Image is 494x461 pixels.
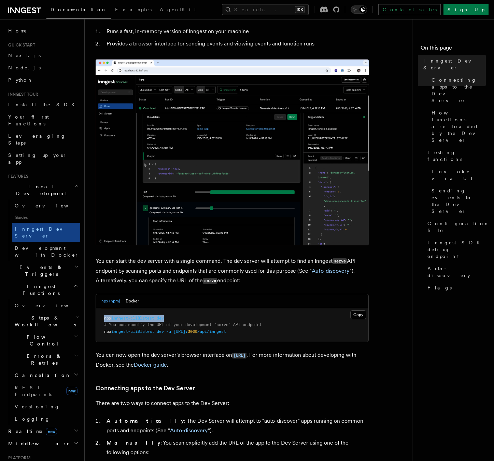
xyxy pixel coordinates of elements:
[160,7,196,12] span: AgentKit
[170,427,208,434] a: Auto-discovery
[188,329,197,334] span: 3000
[197,329,226,334] span: /api/inngest
[107,418,184,424] strong: Automatically
[427,149,486,163] span: Testing functions
[111,329,154,334] span: inngest-cli@latest
[111,2,156,18] a: Examples
[8,77,33,83] span: Python
[5,425,80,437] button: Realtimenew
[157,316,164,321] span: dev
[8,114,49,126] span: Your first Functions
[5,149,80,168] a: Setting up your app
[5,261,80,280] button: Events & Triggers
[15,245,79,258] span: Development with Docker
[351,5,367,14] button: Toggle dark mode
[5,440,70,447] span: Middleware
[432,168,486,182] span: Invoke via UI
[350,310,366,319] button: Copy
[432,109,486,144] span: How functions are loaded by the Dev Server
[8,27,27,34] span: Home
[15,385,52,397] span: REST Endpoints
[12,299,80,312] a: Overview
[134,362,167,368] a: Docker guide
[15,416,50,422] span: Logging
[96,383,195,393] a: Connecting apps to the Dev Server
[295,6,305,13] kbd: ⌘K
[429,107,486,146] a: How functions are loaded by the Dev Server
[96,350,369,370] p: You can now open the dev server's browser interface on . For more information about developing wi...
[425,282,486,294] a: Flags
[425,217,486,236] a: Configuration file
[378,4,441,15] a: Contact sales
[96,256,369,286] p: You can start the dev server with a single command. The dev server will attempt to find an Innges...
[12,212,80,223] span: Guides
[12,223,80,242] a: Inngest Dev Server
[5,174,28,179] span: Features
[15,404,60,409] span: Versioning
[104,416,369,435] li: : The Dev Server will attempt to "auto-discover" apps running on common ports and endpoints (See ...
[429,165,486,185] a: Invoke via UI
[12,381,80,401] a: REST Endpointsnew
[8,65,41,70] span: Node.js
[232,352,246,358] a: [URL]
[5,200,80,261] div: Local Development
[432,187,486,215] span: Sending events to the Dev Server
[107,439,160,446] strong: Manually
[101,294,120,308] button: npx (npm)
[222,4,309,15] button: Search...⌘K
[46,2,111,19] a: Documentation
[8,53,41,58] span: Next.js
[425,236,486,262] a: Inngest SDK debug endpoint
[5,428,57,435] span: Realtime
[5,455,31,461] span: Platform
[12,353,74,366] span: Errors & Retries
[12,200,80,212] a: Overview
[423,57,486,71] span: Inngest Dev Server
[5,437,80,450] button: Middleware
[104,329,111,334] span: npx
[5,299,80,425] div: Inngest Functions
[156,2,200,18] a: AgentKit
[12,401,80,413] a: Versioning
[12,314,76,328] span: Steps & Workflows
[5,130,80,149] a: Leveraging Steps
[46,428,57,435] span: new
[8,152,67,165] span: Setting up your app
[232,353,246,358] code: [URL]
[12,372,71,379] span: Cancellation
[427,220,490,234] span: Configuration file
[443,4,489,15] a: Sign Up
[421,55,486,74] a: Inngest Dev Server
[96,398,369,408] p: There are two ways to connect apps to the Dev Server:
[425,146,486,165] a: Testing functions
[8,102,79,107] span: Install the SDK
[5,42,35,48] span: Quick start
[12,331,80,350] button: Flow Control
[104,27,369,36] li: Runs a fast, in-memory version of Inngest on your machine
[5,49,80,62] a: Next.js
[427,265,486,279] span: Auto-discovery
[96,59,369,245] img: Dev Server Demo
[126,294,139,308] button: Docker
[104,39,369,49] li: Provides a browser interface for sending events and viewing events and function runs
[12,242,80,261] a: Development with Docker
[427,239,486,260] span: Inngest SDK debug endpoint
[12,350,80,369] button: Errors & Retries
[5,180,80,200] button: Local Development
[115,7,152,12] span: Examples
[104,322,262,327] span: # You can specify the URL of your development `serve` API endpoint
[5,92,38,97] span: Inngest tour
[203,278,217,284] code: serve
[51,7,107,12] span: Documentation
[5,283,74,297] span: Inngest Functions
[5,98,80,111] a: Install the SDK
[12,312,80,331] button: Steps & Workflows
[5,183,74,197] span: Local Development
[425,262,486,282] a: Auto-discovery
[427,284,452,291] span: Flags
[333,258,347,264] code: serve
[5,111,80,130] a: Your first Functions
[111,316,154,321] span: inngest-cli@latest
[312,268,350,274] a: Auto-discovery
[5,62,80,74] a: Node.js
